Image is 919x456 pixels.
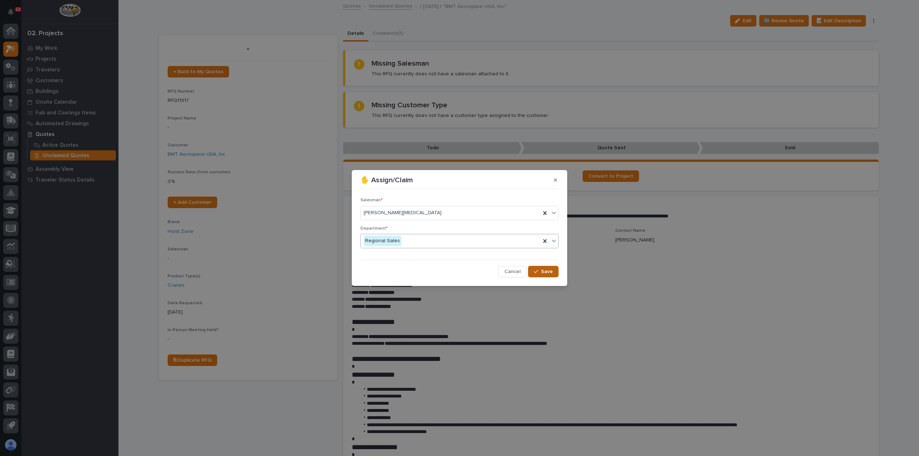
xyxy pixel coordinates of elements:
[541,268,553,275] span: Save
[360,226,388,231] span: Department
[504,268,521,275] span: Cancel
[528,266,559,277] button: Save
[360,176,413,184] p: ✋ Assign/Claim
[364,236,401,246] div: Regional Sales
[498,266,527,277] button: Cancel
[360,198,383,202] span: Salesman
[364,209,442,217] span: [PERSON_NAME][MEDICAL_DATA]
